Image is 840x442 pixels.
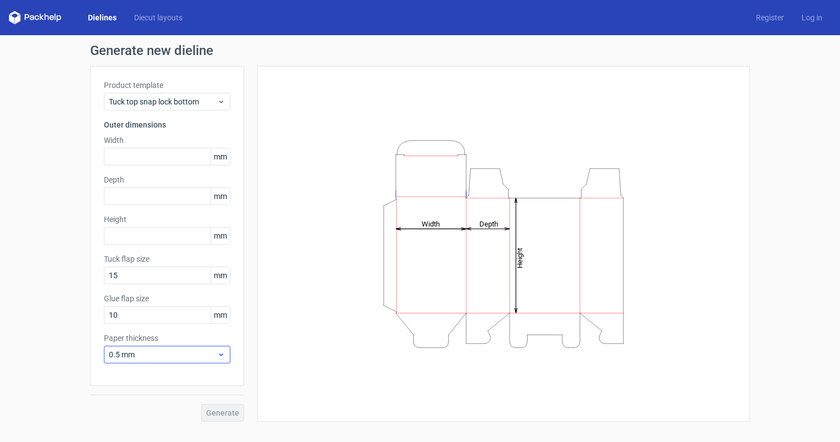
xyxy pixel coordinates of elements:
[747,12,793,23] a: Register
[104,253,230,264] label: Tuck flap size
[422,219,440,228] tspan: Width
[104,293,230,304] label: Glue flap size
[109,96,217,107] span: Tuck top snap lock bottom
[211,188,230,205] span: mm
[211,228,230,244] span: mm
[104,119,230,130] h3: Outer dimensions
[516,247,524,268] tspan: Height
[104,174,230,185] label: Depth
[104,333,230,344] label: Paper thickness
[104,80,230,91] label: Product template
[109,349,217,360] span: 0.5 mm
[104,214,230,225] label: Height
[79,12,125,23] a: Dielines
[211,307,230,323] span: mm
[793,12,831,23] a: Log in
[104,135,230,146] label: Width
[479,219,498,228] tspan: Depth
[125,12,191,23] a: Diecut layouts
[211,148,230,165] span: mm
[90,44,750,57] h1: Generate new dieline
[211,267,230,284] span: mm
